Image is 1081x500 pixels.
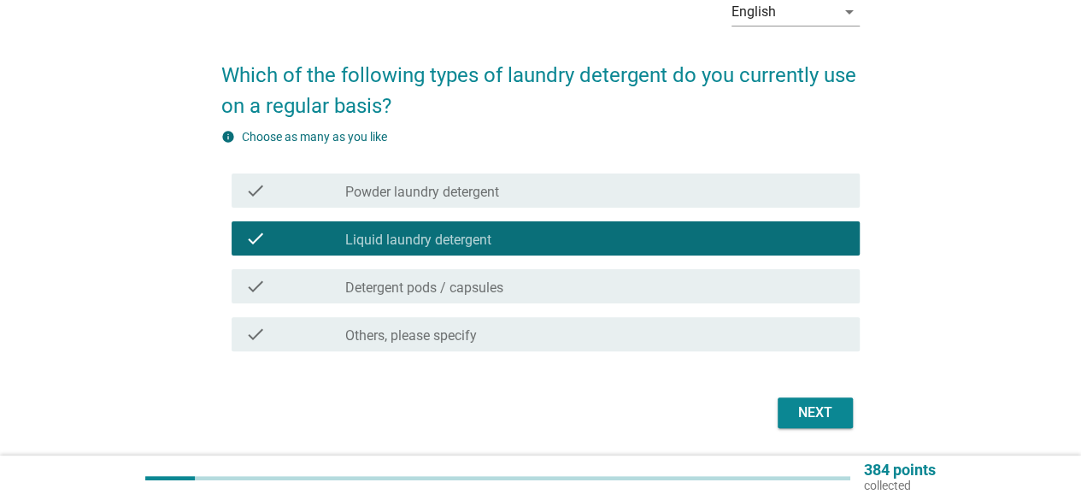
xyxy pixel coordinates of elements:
[791,403,839,423] div: Next
[245,180,266,201] i: check
[864,478,936,493] p: collected
[345,184,499,201] label: Powder laundry detergent
[221,130,235,144] i: info
[839,2,860,22] i: arrow_drop_down
[864,462,936,478] p: 384 points
[245,276,266,297] i: check
[221,43,860,121] h2: Which of the following types of laundry detergent do you currently use on a regular basis?
[345,327,477,344] label: Others, please specify
[245,324,266,344] i: check
[778,397,853,428] button: Next
[242,130,387,144] label: Choose as many as you like
[731,4,776,20] div: English
[345,279,503,297] label: Detergent pods / capsules
[245,228,266,249] i: check
[345,232,491,249] label: Liquid laundry detergent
